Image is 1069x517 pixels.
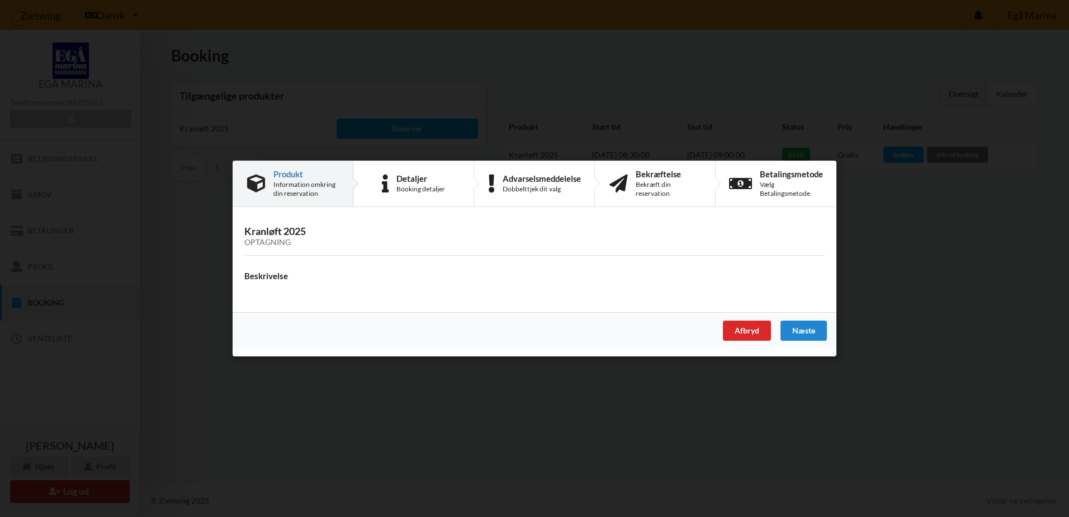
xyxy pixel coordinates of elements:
[636,180,701,198] div: Bekræft din reservation
[503,185,581,194] div: Dobbelttjek dit valg
[273,180,338,198] div: Information omkring din reservation
[636,170,701,178] div: Bekræftelse
[723,321,771,341] div: Afbryd
[396,174,445,183] div: Detaljer
[244,238,825,247] div: Optagning
[760,180,823,198] div: Vælg Betalingsmetode
[760,170,823,178] div: Betalingsmetode
[244,271,825,281] h4: Beskrivelse
[273,170,338,178] div: Produkt
[396,185,445,194] div: Booking detaljer
[503,174,581,183] div: Advarselsmeddelelse
[244,225,825,247] h3: Kranløft 2025
[781,321,827,341] div: Næste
